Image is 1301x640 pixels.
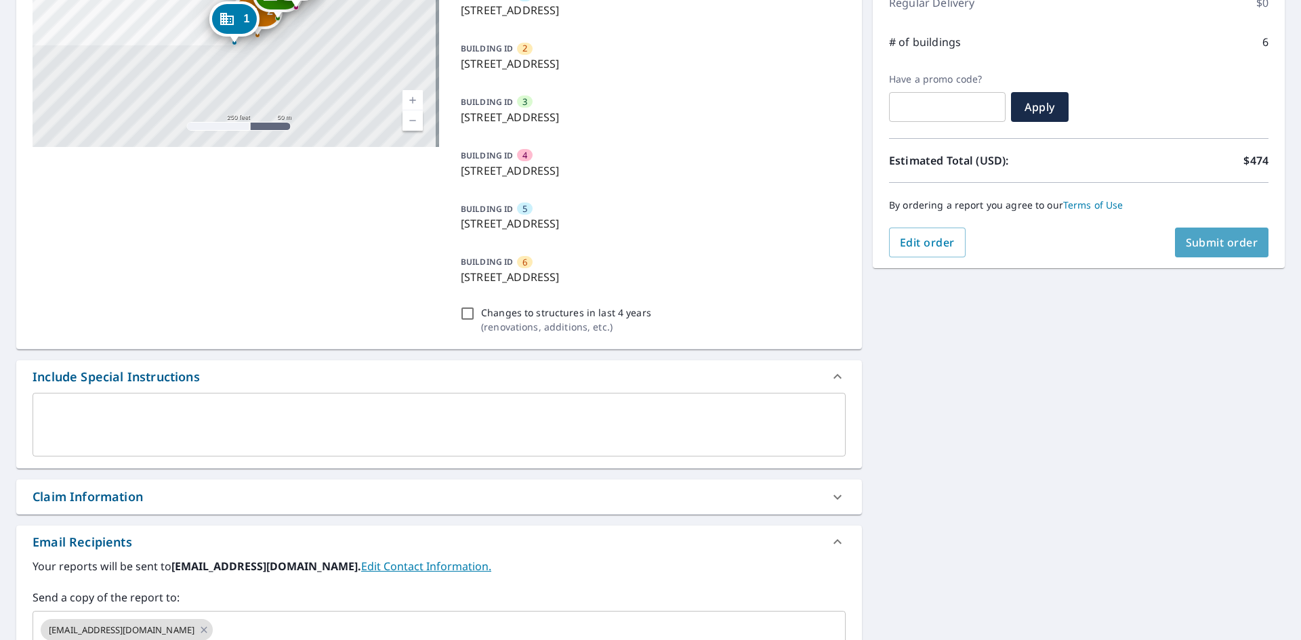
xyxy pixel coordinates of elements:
[889,73,1006,85] label: Have a promo code?
[461,43,513,54] p: BUILDING ID
[33,558,846,574] label: Your reports will be sent to
[522,95,527,108] span: 3
[1022,100,1058,114] span: Apply
[900,235,955,250] span: Edit order
[33,533,132,551] div: Email Recipients
[522,202,527,215] span: 5
[1175,228,1269,257] button: Submit order
[522,256,527,269] span: 6
[461,56,840,72] p: [STREET_ADDRESS]
[1243,152,1268,169] p: $474
[1186,235,1258,250] span: Submit order
[889,228,966,257] button: Edit order
[16,360,862,393] div: Include Special Instructions
[461,269,840,285] p: [STREET_ADDRESS]
[16,479,862,514] div: Claim Information
[16,526,862,558] div: Email Recipients
[243,14,249,24] span: 1
[889,152,1079,169] p: Estimated Total (USD):
[522,149,527,162] span: 4
[1262,34,1268,50] p: 6
[1063,198,1123,211] a: Terms of Use
[1011,92,1069,122] button: Apply
[361,559,491,574] a: EditContactInfo
[461,163,840,179] p: [STREET_ADDRESS]
[461,150,513,161] p: BUILDING ID
[461,215,840,232] p: [STREET_ADDRESS]
[889,34,961,50] p: # of buildings
[402,90,423,110] a: Current Level 17, Zoom In
[33,589,846,605] label: Send a copy of the report to:
[402,110,423,131] a: Current Level 17, Zoom Out
[461,256,513,268] p: BUILDING ID
[889,199,1268,211] p: By ordering a report you agree to our
[461,2,840,18] p: [STREET_ADDRESS]
[461,203,513,215] p: BUILDING ID
[33,488,143,506] div: Claim Information
[171,559,361,574] b: [EMAIL_ADDRESS][DOMAIN_NAME].
[41,624,203,637] span: [EMAIL_ADDRESS][DOMAIN_NAME]
[461,96,513,108] p: BUILDING ID
[522,42,527,55] span: 2
[481,305,651,320] p: Changes to structures in last 4 years
[461,109,840,125] p: [STREET_ADDRESS]
[481,320,651,334] p: ( renovations, additions, etc. )
[33,368,200,386] div: Include Special Instructions
[209,1,259,43] div: Dropped pin, building 1, Commercial property, 612 SW 30th St Pendleton, OR 97801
